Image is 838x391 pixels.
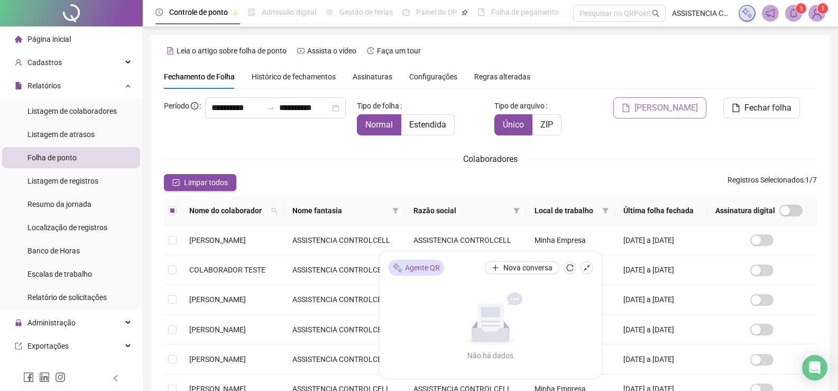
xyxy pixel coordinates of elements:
[15,82,22,89] span: file
[817,3,828,14] sup: Atualize o seu contato no menu Meus Dados
[477,8,485,16] span: book
[164,174,236,191] button: Limpar todos
[622,104,630,112] span: file
[269,203,280,219] span: search
[513,207,520,214] span: filter
[27,153,77,162] span: Folha de ponto
[284,255,405,285] td: ASSISTENCIA CONTROLCELL
[535,205,598,216] span: Local de trabalho
[27,342,69,350] span: Exportações
[799,5,803,12] span: 5
[189,236,246,244] span: [PERSON_NAME]
[392,262,403,274] img: sparkle-icon.fc2bf0ac1784a2077858766a79e2daf3.svg
[27,270,92,278] span: Escalas de trabalho
[284,315,405,344] td: ASSISTENCIA CONTROLCELL
[297,47,305,54] span: youtube
[184,177,228,188] span: Limpar todos
[164,102,189,110] span: Período
[27,319,76,327] span: Administração
[27,223,107,232] span: Localização de registros
[732,104,740,112] span: file
[271,207,278,214] span: search
[167,47,174,54] span: file-text
[503,120,524,130] span: Único
[766,8,775,18] span: notification
[672,7,732,19] span: ASSISTENCIA CONTROLCELL
[189,325,246,334] span: [PERSON_NAME]
[284,285,405,315] td: ASSISTENCIA CONTROLCELL
[155,8,163,16] span: clock-circle
[388,260,444,276] div: Agente QR
[262,8,316,16] span: Admissão digital
[613,97,706,119] button: [PERSON_NAME]
[15,59,22,66] span: user-add
[494,100,545,112] span: Tipo de arquivo
[55,372,66,383] span: instagram
[615,255,707,285] td: [DATE] a [DATE]
[652,10,660,17] span: search
[367,47,374,54] span: history
[503,262,552,274] span: Nova conversa
[715,205,775,216] span: Assinatura digital
[27,58,62,67] span: Cadastros
[463,154,518,164] span: Colaboradores
[802,355,827,380] div: Open Intercom Messenger
[442,350,539,361] div: Não há dados
[164,72,235,81] span: Fechamento de Folha
[353,73,392,80] span: Assinaturas
[615,225,707,255] td: [DATE] a [DATE]
[615,315,707,344] td: [DATE] a [DATE]
[492,264,499,271] span: plus
[744,102,791,114] span: Fechar folha
[23,372,34,383] span: facebook
[189,205,267,216] span: Nome do colaborador
[741,7,753,19] img: sparkle-icon.fc2bf0ac1784a2077858766a79e2daf3.svg
[615,344,707,374] td: [DATE] a [DATE]
[416,8,457,16] span: Painel do DP
[27,81,61,90] span: Relatórios
[789,8,798,18] span: bell
[172,179,180,186] span: check-square
[232,10,238,16] span: pushpin
[723,97,800,119] button: Fechar folha
[485,261,559,274] button: Nova conversa
[27,293,107,302] span: Relatório de solicitações
[357,100,399,112] span: Tipo de folha
[27,35,71,43] span: Página inicial
[27,130,95,139] span: Listagem de atrasos
[339,8,393,16] span: Gestão de férias
[169,8,228,16] span: Controle de ponto
[511,203,522,219] span: filter
[177,47,287,55] span: Leia o artigo sobre folha de ponto
[409,120,446,130] span: Estendida
[615,285,707,315] td: [DATE] a [DATE]
[284,344,405,374] td: ASSISTENCIA CONTROLCELL
[27,200,91,208] span: Resumo da jornada
[526,225,615,255] td: Minha Empresa
[566,264,574,271] span: reload
[796,3,806,14] sup: 5
[402,8,410,16] span: dashboard
[809,5,825,21] img: 90370
[27,365,67,374] span: Integrações
[474,73,530,80] span: Regras alteradas
[292,205,388,216] span: Nome fantasia
[248,8,255,16] span: file-done
[27,177,98,185] span: Listagem de registros
[392,207,399,214] span: filter
[377,47,421,55] span: Faça um tour
[189,295,246,304] span: [PERSON_NAME]
[266,104,275,112] span: to
[600,203,611,219] span: filter
[112,375,119,382] span: left
[462,10,468,16] span: pushpin
[15,342,22,350] span: export
[189,266,265,274] span: COLABORADOR TESTE
[266,104,275,112] span: swap-right
[189,355,246,363] span: [PERSON_NAME]
[634,102,698,114] span: [PERSON_NAME]
[728,174,817,191] span: : 1 / 7
[27,247,80,255] span: Banco de Horas
[409,73,457,80] span: Configurações
[39,372,50,383] span: linkedin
